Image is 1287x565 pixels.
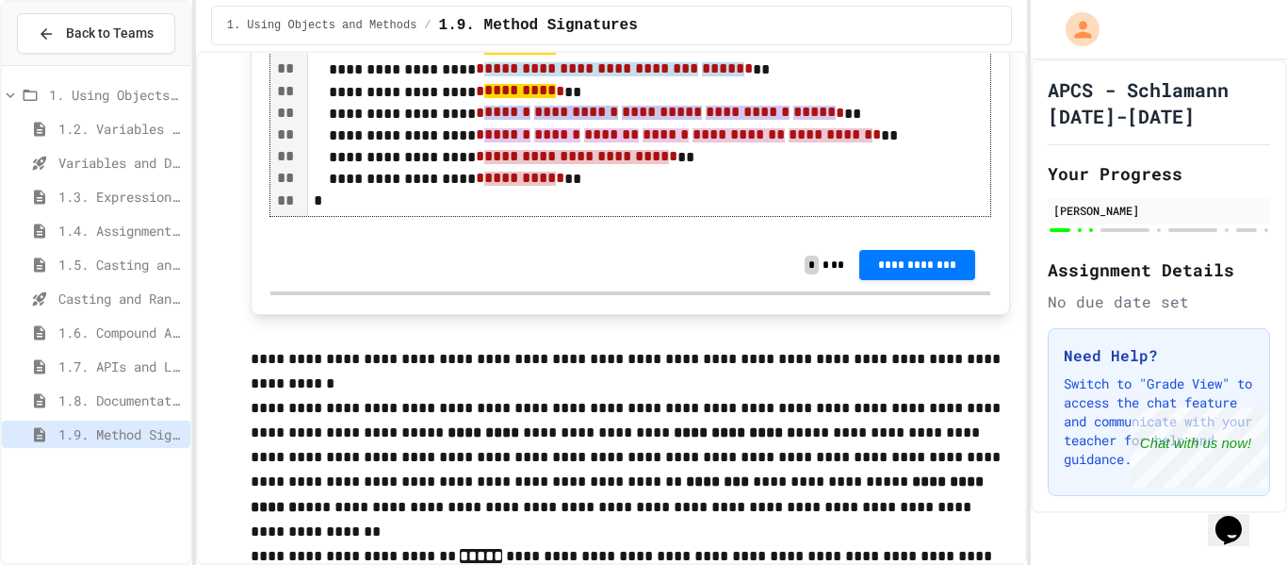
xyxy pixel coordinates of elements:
h2: Assignment Details [1048,257,1270,283]
h2: Your Progress [1048,160,1270,187]
h1: APCS - Schlamann [DATE]-[DATE] [1048,76,1270,129]
span: 1.7. APIs and Libraries [58,357,183,376]
p: Switch to "Grade View" to access the chat feature and communicate with your teacher for help and ... [1064,374,1254,469]
div: My Account [1046,8,1104,51]
span: Casting and Ranges of variables - Quiz [58,289,183,308]
h3: Need Help? [1064,344,1254,367]
span: 1.9. Method Signatures [58,424,183,444]
span: 1.3. Expressions and Output [New] [58,187,183,207]
span: Back to Teams [66,24,154,43]
span: 1.2. Variables and Data Types [58,119,183,139]
iframe: chat widget [1208,490,1268,546]
div: [PERSON_NAME] [1053,202,1264,219]
span: 1. Using Objects and Methods [227,18,417,33]
span: 1.4. Assignment and Input [58,221,183,241]
span: 1.8. Documentation with Comments and Preconditions [58,391,183,410]
span: 1.6. Compound Assignment Operators [58,323,183,342]
button: Back to Teams [17,13,175,54]
iframe: chat widget [1131,407,1268,488]
div: No due date set [1048,291,1270,313]
span: 1.9. Method Signatures [439,14,638,37]
span: 1. Using Objects and Methods [49,85,183,105]
span: / [424,18,431,33]
span: 1.5. Casting and Ranges of Values [58,255,183,274]
span: Variables and Data Types - Quiz [58,153,183,173]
